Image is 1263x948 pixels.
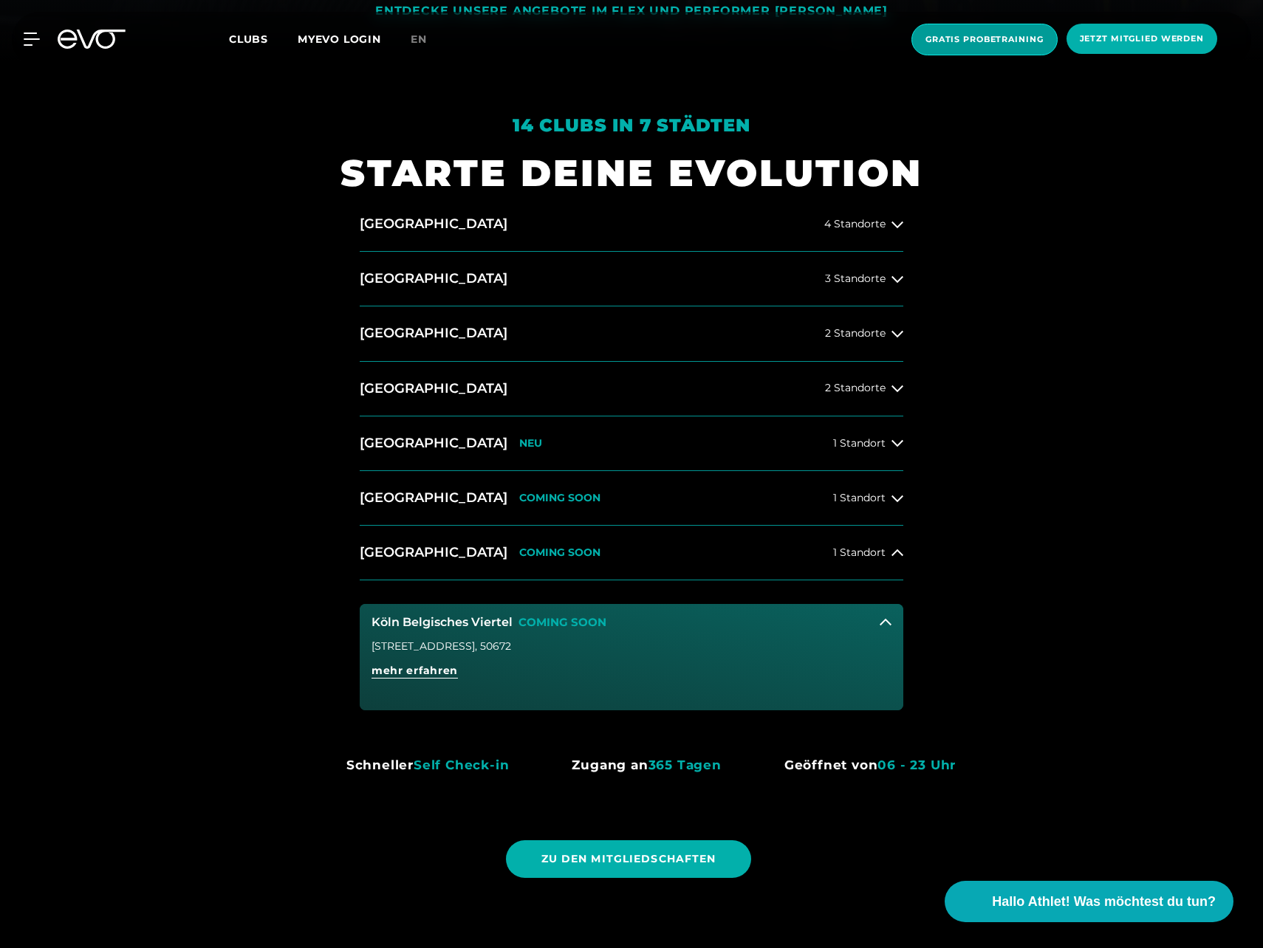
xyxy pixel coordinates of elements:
h3: Köln Belgisches Viertel [372,616,513,629]
h2: [GEOGRAPHIC_DATA] [360,379,507,398]
a: MYEVO LOGIN [298,32,381,46]
span: Gratis Probetraining [925,33,1044,46]
p: COMING SOON [519,492,600,504]
span: 1 Standort [833,547,886,558]
div: Schneller [346,753,510,777]
a: en [411,31,445,48]
div: [STREET_ADDRESS] , 50672 [372,641,891,651]
em: 06 - 23 Uhr [877,758,956,772]
p: NEU [519,437,542,450]
span: 3 Standorte [825,273,886,284]
h2: [GEOGRAPHIC_DATA] [360,434,507,453]
span: ZU DEN MITGLIEDSCHAFTEN [541,851,716,867]
button: [GEOGRAPHIC_DATA]COMING SOON1 Standort [360,471,903,526]
span: 2 Standorte [825,328,886,339]
span: Hallo Athlet! Was möchtest du tun? [992,892,1216,912]
h2: [GEOGRAPHIC_DATA] [360,543,507,562]
span: 4 Standorte [824,219,886,230]
button: Hallo Athlet! Was möchtest du tun? [945,881,1233,922]
span: Clubs [229,32,268,46]
p: COMING SOON [519,546,600,559]
a: Jetzt Mitglied werden [1062,24,1222,55]
span: 2 Standorte [825,382,886,394]
h2: [GEOGRAPHIC_DATA] [360,215,507,233]
button: [GEOGRAPHIC_DATA]COMING SOON1 Standort [360,526,903,580]
span: Jetzt Mitglied werden [1080,32,1204,45]
h1: STARTE DEINE EVOLUTION [340,149,923,197]
span: en [411,32,427,46]
button: [GEOGRAPHIC_DATA]2 Standorte [360,362,903,416]
button: [GEOGRAPHIC_DATA]2 Standorte [360,306,903,361]
span: 1 Standort [833,438,886,449]
p: COMING SOON [518,616,606,629]
div: Zugang an [572,753,721,777]
h2: [GEOGRAPHIC_DATA] [360,489,507,507]
span: 1 Standort [833,492,886,504]
a: Gratis Probetraining [907,24,1062,55]
a: ZU DEN MITGLIEDSCHAFTEN [506,829,758,889]
button: [GEOGRAPHIC_DATA]4 Standorte [360,197,903,252]
h2: [GEOGRAPHIC_DATA] [360,324,507,343]
div: Geöffnet von [784,753,956,777]
h2: [GEOGRAPHIC_DATA] [360,269,507,288]
em: 14 Clubs in 7 Städten [513,114,750,136]
span: mehr erfahren [372,663,458,679]
em: Self Check-in [414,758,509,772]
a: mehr erfahren [372,663,891,690]
button: [GEOGRAPHIC_DATA]3 Standorte [360,252,903,306]
em: 365 Tagen [648,758,722,772]
button: [GEOGRAPHIC_DATA]NEU1 Standort [360,416,903,471]
button: Köln Belgisches ViertelCOMING SOON [360,604,903,641]
a: Clubs [229,32,298,46]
